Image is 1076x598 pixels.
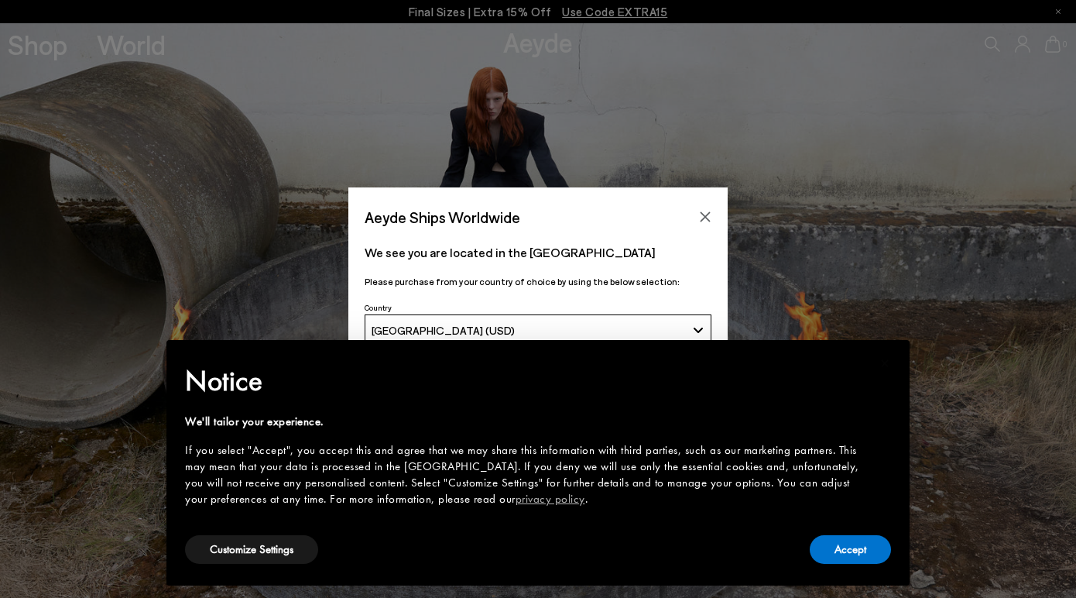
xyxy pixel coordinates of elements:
[185,535,318,564] button: Customize Settings
[185,361,866,401] h2: Notice
[516,491,585,507] a: privacy policy
[365,303,392,312] span: Country
[810,535,891,564] button: Accept
[185,414,866,430] div: We'll tailor your experience.
[365,274,711,289] p: Please purchase from your country of choice by using the below selection:
[372,324,515,337] span: [GEOGRAPHIC_DATA] (USD)
[365,243,711,262] p: We see you are located in the [GEOGRAPHIC_DATA]
[880,351,890,375] span: ×
[694,205,717,229] button: Close
[365,204,520,231] span: Aeyde Ships Worldwide
[866,345,903,382] button: Close this notice
[185,442,866,507] div: If you select "Accept", you accept this and agree that we may share this information with third p...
